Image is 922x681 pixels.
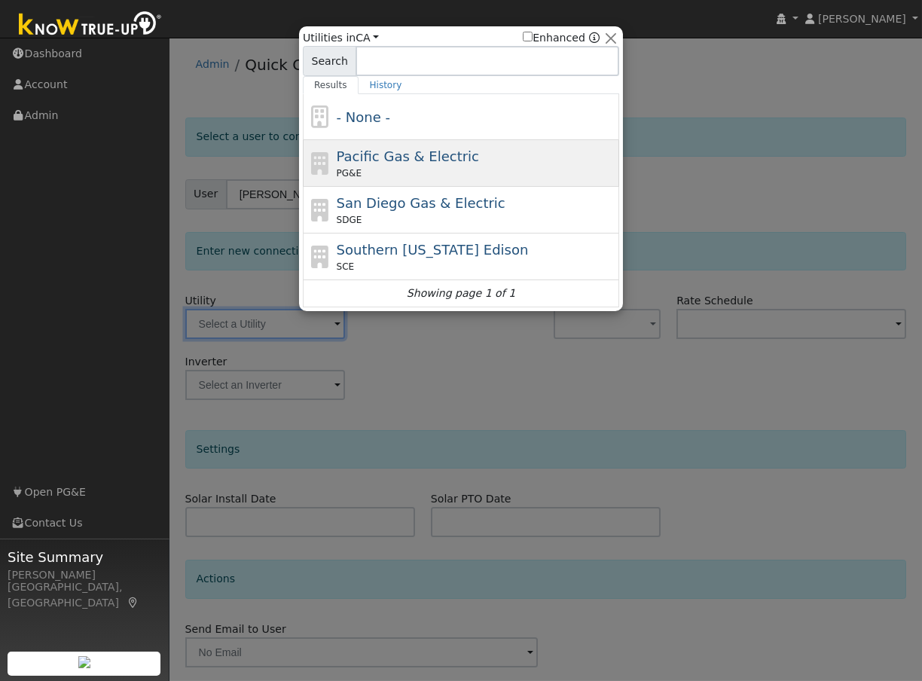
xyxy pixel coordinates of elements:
span: Search [303,46,356,76]
img: retrieve [78,656,90,668]
a: CA [356,32,379,44]
span: Utilities in [303,30,379,46]
span: Site Summary [8,547,161,567]
a: Enhanced Providers [589,32,600,44]
img: Know True-Up [11,8,169,42]
span: Pacific Gas & Electric [337,148,479,164]
span: San Diego Gas & Electric [337,195,505,211]
a: Results [303,76,359,94]
span: Show enhanced providers [523,30,600,46]
span: [PERSON_NAME] [818,13,906,25]
a: History [359,76,414,94]
span: PG&E [337,166,362,180]
span: SCE [337,260,355,273]
i: Showing page 1 of 1 [407,286,515,301]
span: Southern [US_STATE] Edison [337,242,529,258]
span: SDGE [337,213,362,227]
label: Enhanced [523,30,585,46]
a: Map [127,597,140,609]
div: [PERSON_NAME] [8,567,161,583]
span: - None - [337,109,390,125]
input: Enhanced [523,32,533,41]
div: [GEOGRAPHIC_DATA], [GEOGRAPHIC_DATA] [8,579,161,611]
